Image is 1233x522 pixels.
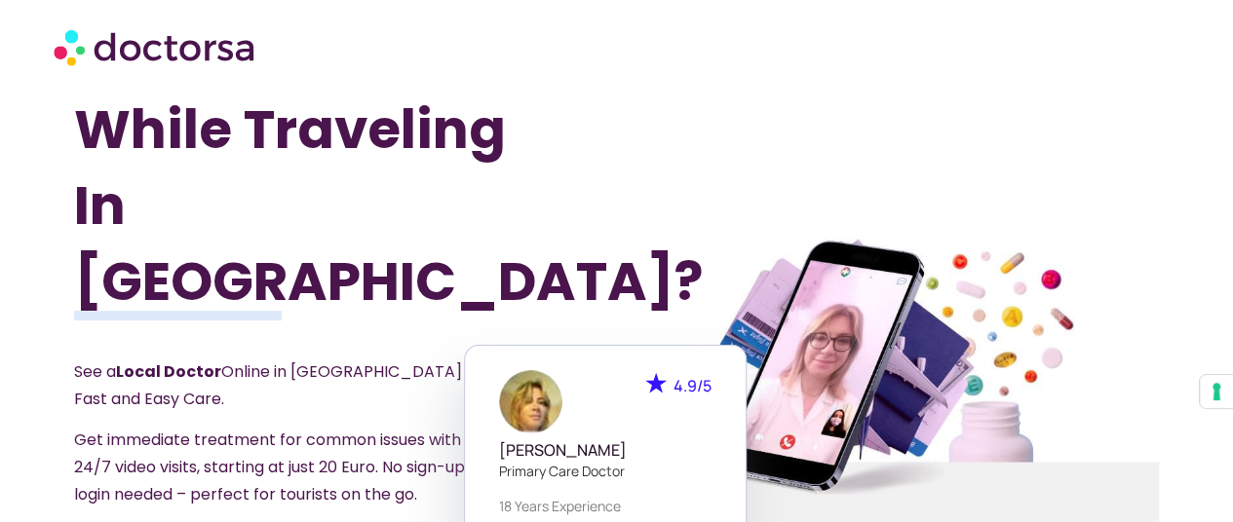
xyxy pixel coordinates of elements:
button: Your consent preferences for tracking technologies [1200,375,1233,408]
h1: Got Sick While Traveling In [GEOGRAPHIC_DATA]? [74,16,535,319]
h5: [PERSON_NAME] [499,441,712,460]
span: 4.9/5 [674,375,712,396]
p: Primary care doctor [499,461,712,481]
strong: Local Doctor [116,360,221,383]
span: Get immediate treatment for common issues with 24/7 video visits, starting at just 20 Euro. No si... [74,429,485,505]
span: See a Online in [GEOGRAPHIC_DATA] – Fast and Easy Care. [74,360,476,410]
p: 18 years experience [499,496,712,516]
